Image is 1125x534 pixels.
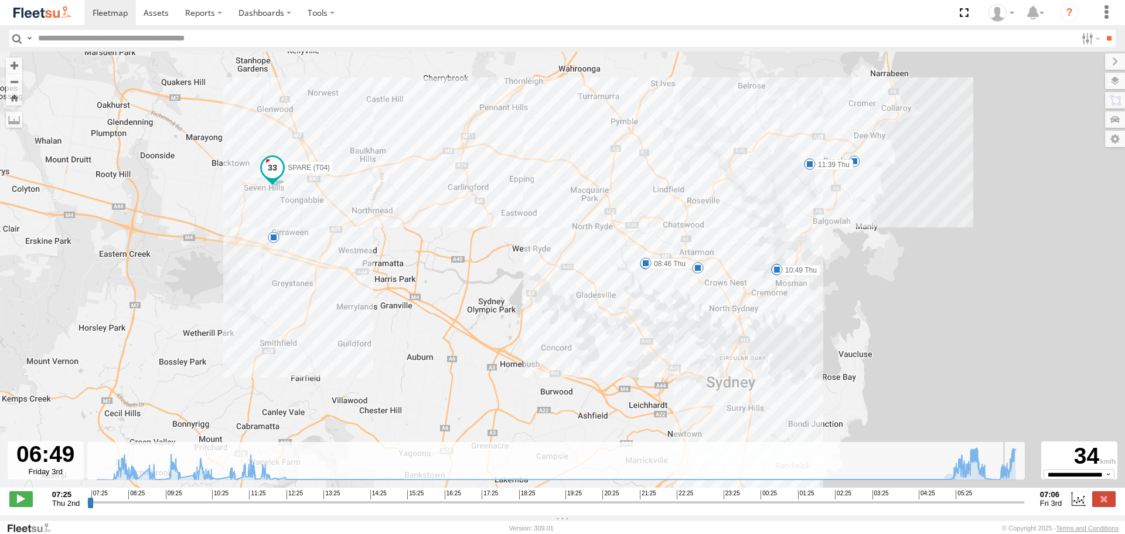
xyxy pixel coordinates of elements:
[288,163,330,171] span: SPARE (T04)
[798,490,814,499] span: 01:25
[52,490,80,499] strong: 07:25
[1056,525,1119,532] a: Terms and Conditions
[25,30,34,47] label: Search Query
[724,490,740,499] span: 23:25
[509,525,554,532] div: Version: 309.01
[249,490,265,499] span: 11:25
[1092,491,1116,506] label: Close
[872,490,889,499] span: 03:25
[565,490,582,499] span: 19:25
[984,4,1018,22] div: Matt Mayall
[166,490,182,499] span: 09:25
[6,73,22,90] button: Zoom out
[407,490,424,499] span: 15:25
[1077,30,1102,47] label: Search Filter Options
[128,490,145,499] span: 08:25
[6,522,60,534] a: Visit our Website
[956,490,972,499] span: 05:25
[646,259,689,270] label: 08:31 Thu
[677,490,693,499] span: 22:25
[91,490,108,499] span: 07:25
[212,490,229,499] span: 10:25
[9,491,33,506] label: Play/Stop
[602,490,619,499] span: 20:25
[519,490,536,499] span: 18:25
[482,490,498,499] span: 17:25
[1043,443,1116,470] div: 34
[761,490,777,499] span: 00:25
[848,155,860,167] div: 21
[12,5,73,21] img: fleetsu-logo-horizontal.svg
[810,159,853,170] label: 11:39 Thu
[323,490,340,499] span: 13:25
[640,490,656,499] span: 21:25
[268,232,279,243] div: 5
[646,259,689,269] label: 08:46 Thu
[445,490,461,499] span: 16:25
[52,499,80,508] span: Thu 2nd Oct 2025
[6,111,22,128] label: Measure
[777,265,820,275] label: 10:49 Thu
[370,490,387,499] span: 14:25
[6,90,22,106] button: Zoom Home
[692,262,704,274] div: 6
[287,490,303,499] span: 12:25
[919,490,935,499] span: 04:25
[1105,131,1125,147] label: Map Settings
[835,490,851,499] span: 02:25
[1040,490,1062,499] strong: 07:06
[6,57,22,73] button: Zoom in
[1060,4,1079,22] i: ?
[1002,525,1119,532] div: © Copyright 2025 -
[1040,499,1062,508] span: Fri 3rd Oct 2025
